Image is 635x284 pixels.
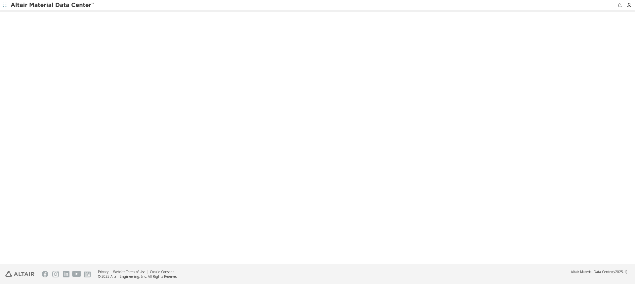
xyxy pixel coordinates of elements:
[98,269,108,274] a: Privacy
[113,269,145,274] a: Website Terms of Use
[571,269,627,274] div: (v2025.1)
[571,269,613,274] span: Altair Material Data Center
[5,271,34,277] img: Altair Engineering
[11,2,95,9] img: Altair Material Data Center
[98,274,179,279] div: © 2025 Altair Engineering, Inc. All Rights Reserved.
[150,269,174,274] a: Cookie Consent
